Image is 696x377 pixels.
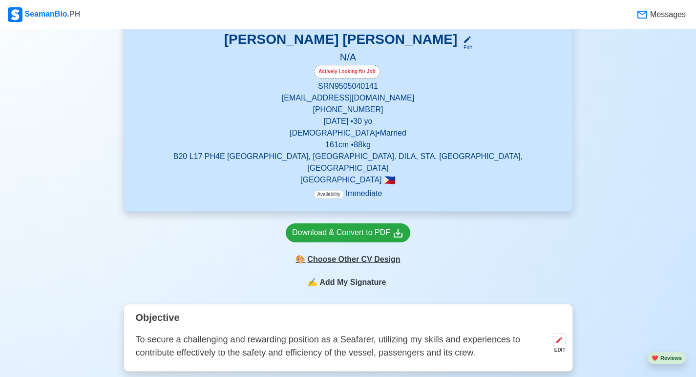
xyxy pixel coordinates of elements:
[67,10,81,18] span: .PH
[286,223,410,242] a: Download & Convert to PDF
[292,227,404,239] div: Download & Convert to PDF
[648,9,686,20] span: Messages
[314,65,380,79] div: Actively Looking for Job
[136,151,561,174] p: B20 L17 PH4E [GEOGRAPHIC_DATA], [GEOGRAPHIC_DATA]. DILA, STA. [GEOGRAPHIC_DATA], [GEOGRAPHIC_DATA]
[136,92,561,104] p: [EMAIL_ADDRESS][DOMAIN_NAME]
[314,190,344,198] span: Availability
[317,277,388,288] span: Add My Signature
[647,352,686,365] button: heartReviews
[136,104,561,116] p: [PHONE_NUMBER]
[136,333,549,359] p: To secure a challenging and rewarding position as a Seafarer, utilizing my skills and experiences...
[295,254,305,265] span: paint
[136,139,561,151] p: 161 cm • 88 kg
[286,250,410,269] div: Choose Other CV Design
[459,44,472,51] div: Edit
[136,51,561,65] h5: N/A
[308,277,317,288] span: sign
[384,176,396,185] span: 🇵🇭
[136,127,561,139] p: [DEMOGRAPHIC_DATA] • Married
[136,80,561,92] p: SRN 9505040141
[136,116,561,127] p: [DATE] • 30 yo
[652,355,658,361] span: heart
[8,7,22,22] img: Logo
[136,308,561,329] div: Objective
[8,7,80,22] div: SeamanBio
[136,174,561,186] p: [GEOGRAPHIC_DATA]
[549,346,566,354] div: EDIT
[224,31,458,51] h3: [PERSON_NAME] [PERSON_NAME]
[314,188,382,199] p: Immediate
